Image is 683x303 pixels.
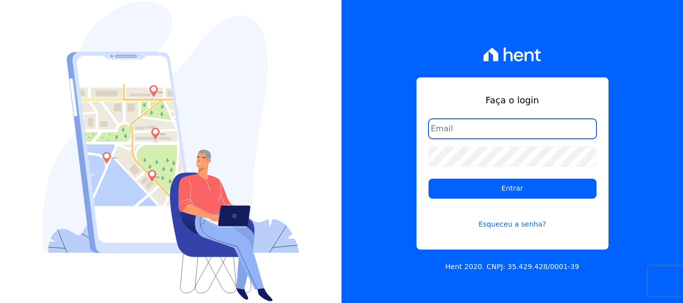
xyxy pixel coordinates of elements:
[445,262,579,272] p: Hent 2020. CNPJ: 35.429.428/0001-39
[428,207,596,230] a: Esqueceu a senha?
[428,179,596,199] input: Entrar
[428,93,596,107] h1: Faça o login
[428,119,596,139] input: Email
[42,1,299,302] img: Login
